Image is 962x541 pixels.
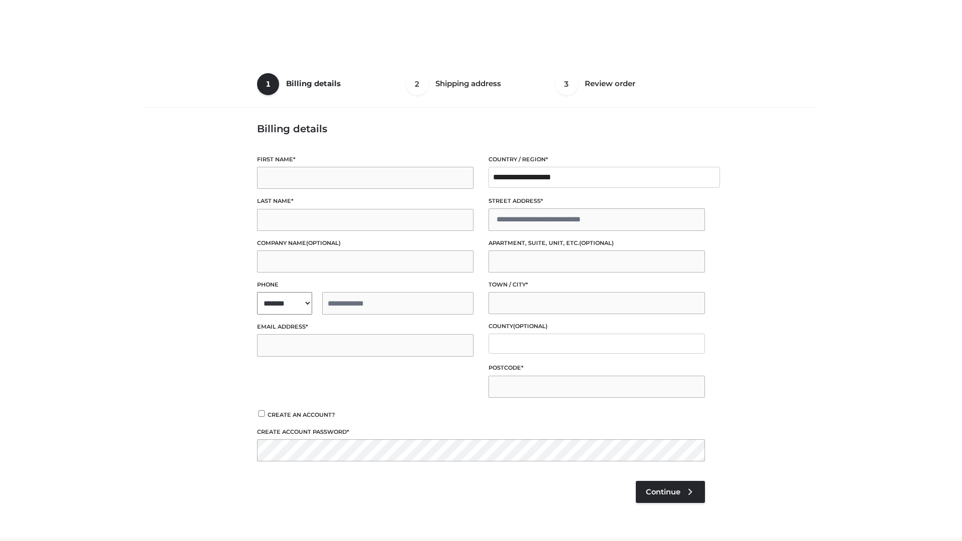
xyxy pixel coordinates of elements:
h3: Billing details [257,123,705,135]
label: County [489,322,705,331]
label: Email address [257,322,473,332]
span: Continue [646,487,680,496]
label: Apartment, suite, unit, etc. [489,238,705,248]
label: Country / Region [489,155,705,164]
span: 3 [556,73,578,95]
span: (optional) [579,239,614,246]
span: (optional) [306,239,341,246]
a: Continue [636,481,705,503]
span: Billing details [286,79,341,88]
span: (optional) [513,323,548,330]
label: Street address [489,196,705,206]
label: First name [257,155,473,164]
label: Create account password [257,427,705,437]
input: Create an account? [257,410,266,417]
span: Create an account? [268,411,335,418]
span: 1 [257,73,279,95]
label: Town / City [489,280,705,290]
span: 2 [406,73,428,95]
span: Shipping address [435,79,501,88]
span: Review order [585,79,635,88]
label: Last name [257,196,473,206]
label: Company name [257,238,473,248]
label: Phone [257,280,473,290]
label: Postcode [489,363,705,373]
